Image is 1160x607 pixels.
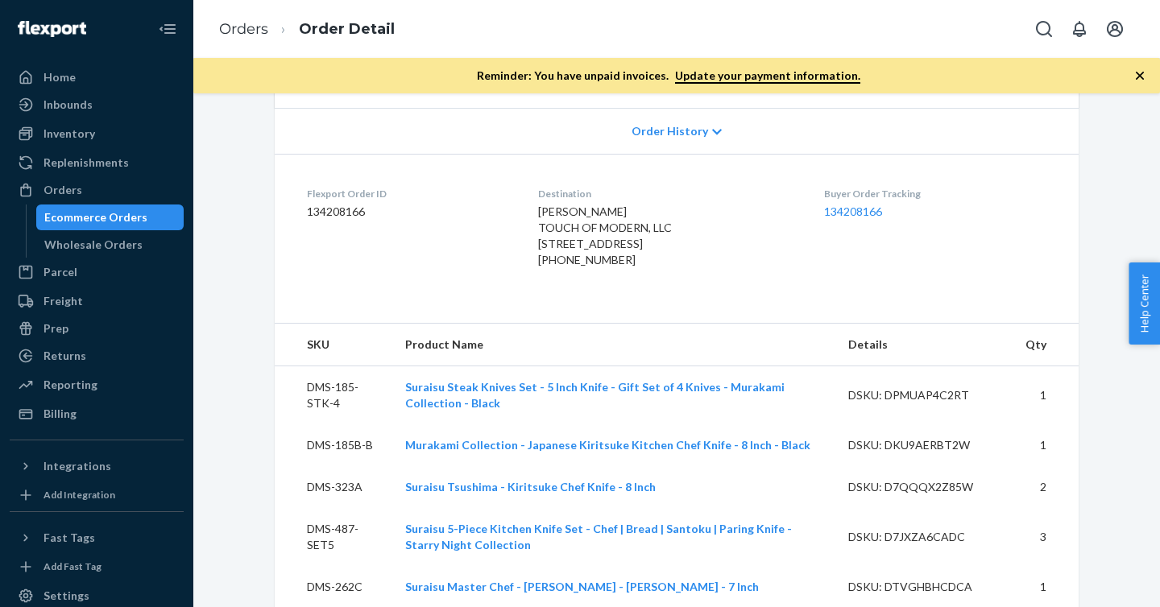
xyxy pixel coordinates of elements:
[848,387,1000,403] div: DSKU: DPMUAP4C2RT
[1013,424,1079,466] td: 1
[18,21,86,37] img: Flexport logo
[824,204,882,218] a: 134208166
[1013,466,1079,508] td: 2
[275,466,392,508] td: DMS-323A
[44,209,147,225] div: Ecommerce Orders
[10,343,184,369] a: Returns
[307,204,512,220] dd: 134208166
[43,264,77,280] div: Parcel
[10,259,184,285] a: Parcel
[10,288,184,314] a: Freight
[632,123,708,139] span: Order History
[848,529,1000,545] div: DSKU: D7JXZA6CADC
[538,204,672,250] span: [PERSON_NAME] TOUCH OF MODERN, LLC [STREET_ADDRESS]
[405,480,656,493] a: Suraisu Tsushima - Kiritsuke Chef Knife - 8 Inch
[275,424,392,466] td: DMS-185B-B
[275,508,392,566] td: DMS-487-SET5
[10,525,184,551] button: Fast Tags
[151,13,184,45] button: Close Navigation
[43,97,93,113] div: Inbounds
[1063,13,1096,45] button: Open notifications
[848,437,1000,453] div: DSKU: DKU9AERBT2W
[1013,508,1079,566] td: 3
[43,293,83,309] div: Freight
[43,530,95,546] div: Fast Tags
[43,406,77,422] div: Billing
[405,580,759,593] a: Suraisu Master Chef - [PERSON_NAME] - [PERSON_NAME] - 7 Inch
[1013,324,1079,366] th: Qty
[392,324,836,366] th: Product Name
[10,557,184,576] a: Add Fast Tag
[43,69,76,85] div: Home
[10,316,184,341] a: Prep
[36,232,184,258] a: Wholesale Orders
[10,372,184,398] a: Reporting
[307,187,512,200] dt: Flexport Order ID
[10,92,184,118] a: Inbounds
[275,324,392,366] th: SKU
[275,366,392,425] td: DMS-185-STK-4
[36,204,184,230] a: Ecommerce Orders
[538,252,797,268] div: [PHONE_NUMBER]
[824,187,1046,200] dt: Buyer Order Tracking
[43,588,89,604] div: Settings
[10,177,184,203] a: Orders
[405,380,785,410] a: Suraisu Steak Knives Set - 5 Inch Knife - Gift Set of 4 Knives - Murakami Collection - Black
[299,20,395,38] a: Order Detail
[1099,13,1131,45] button: Open account menu
[10,121,184,147] a: Inventory
[835,324,1013,366] th: Details
[10,485,184,505] a: Add Integration
[1028,13,1060,45] button: Open Search Box
[43,126,95,142] div: Inventory
[206,6,408,53] ol: breadcrumbs
[538,187,797,200] dt: Destination
[43,182,82,198] div: Orders
[405,438,810,452] a: Murakami Collection - Japanese Kiritsuke Kitchen Chef Knife - 8 Inch - Black
[10,453,184,479] button: Integrations
[848,579,1000,595] div: DSKU: DTVGHBHCDCA
[43,377,97,393] div: Reporting
[10,401,184,427] a: Billing
[1129,262,1160,345] button: Help Center
[405,522,792,551] a: Suraisu 5-Piece Kitchen Knife Set - Chef | Bread | Santoku | Paring Knife - Starry Night Collection
[43,560,101,573] div: Add Fast Tag
[10,150,184,175] a: Replenishments
[43,488,115,502] div: Add Integration
[44,237,143,253] div: Wholesale Orders
[43,155,129,171] div: Replenishments
[43,458,111,474] div: Integrations
[43,348,86,364] div: Returns
[477,68,860,84] p: Reminder: You have unpaid invoices.
[10,64,184,90] a: Home
[43,320,68,337] div: Prep
[675,68,860,84] a: Update your payment information.
[1013,366,1079,425] td: 1
[219,20,268,38] a: Orders
[848,479,1000,495] div: DSKU: D7QQQX2Z85W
